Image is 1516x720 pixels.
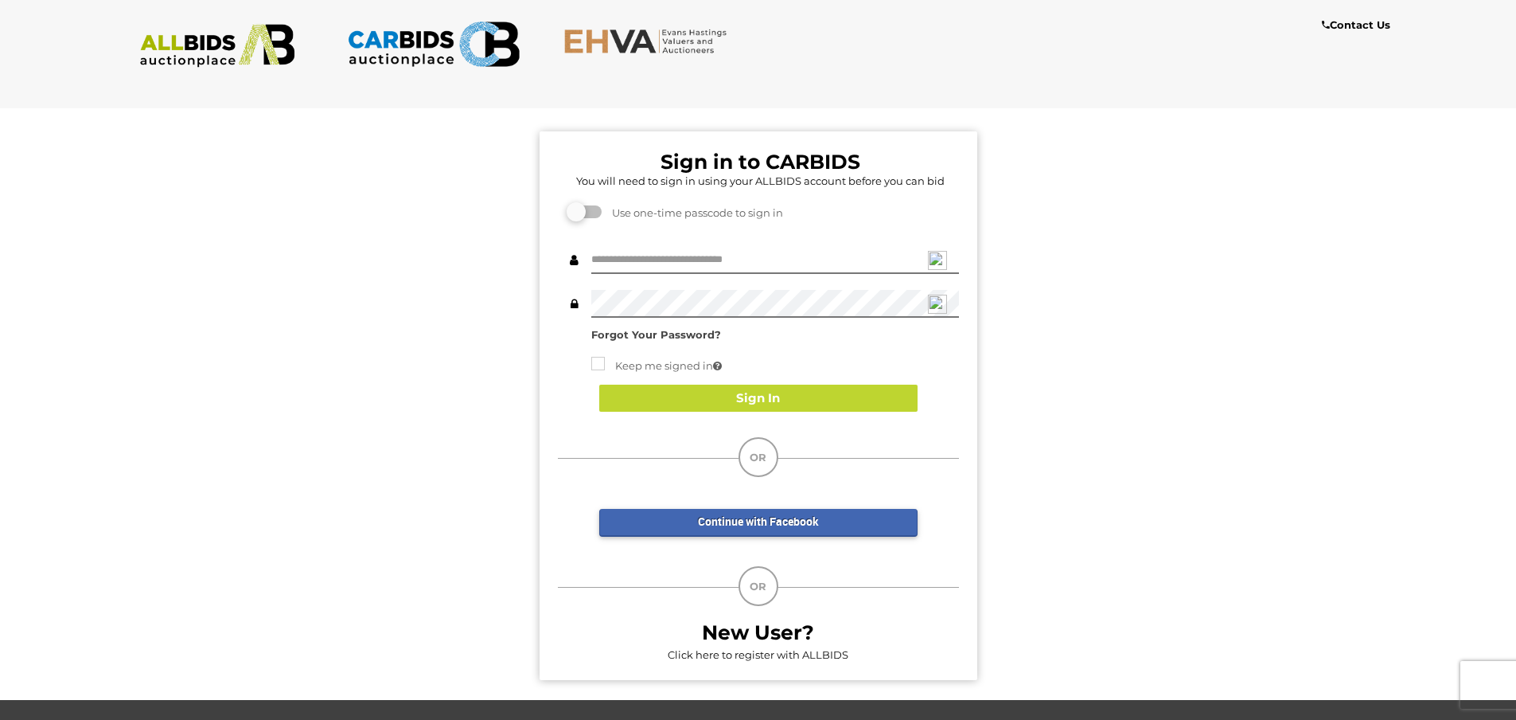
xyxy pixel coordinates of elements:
a: Forgot Your Password? [591,328,721,341]
a: Continue with Facebook [599,509,918,537]
a: Contact Us [1322,16,1394,34]
h5: You will need to sign in using your ALLBIDS account before you can bid [562,175,959,186]
label: Keep me signed in [591,357,722,375]
img: ALLBIDS.com.au [131,24,304,68]
b: Contact Us [1322,18,1390,31]
img: npw-badge-icon-locked.svg [928,251,947,270]
b: Sign in to CARBIDS [661,150,860,174]
img: npw-badge-icon-locked.svg [928,295,947,314]
img: CARBIDS.com.au [347,16,520,72]
div: OR [739,566,778,606]
b: New User? [702,620,814,644]
img: EHVA.com.au [563,28,736,54]
div: OR [739,437,778,477]
button: Sign In [599,385,918,413]
a: Click here to register with ALLBIDS [668,648,848,661]
span: Use one-time passcode to sign in [604,206,783,219]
